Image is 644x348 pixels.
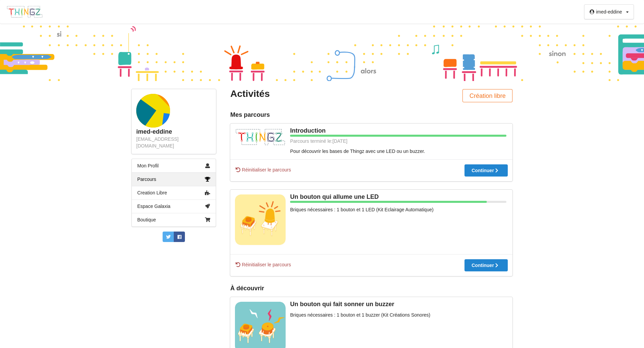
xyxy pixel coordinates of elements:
[230,88,366,100] div: Activités
[132,159,216,172] a: Mon Profil
[235,148,508,155] div: Pour découvrir les bases de Thingz avec une LED ou un buzzer.
[235,127,508,135] div: Introduction
[136,136,211,149] div: [EMAIL_ADDRESS][DOMAIN_NAME]
[132,186,216,199] a: Creation Libre
[235,312,508,318] div: Briques nécessaires : 1 bouton et 1 buzzer (Kit Créations Sonores)
[472,263,501,268] div: Continuer
[235,166,291,173] span: Réinitialiser le parcours
[464,259,508,271] button: Continuer
[132,172,216,186] a: Parcours
[235,193,508,201] div: Un bouton qui allume une LED
[235,128,286,146] img: thingz_logo.png
[230,285,512,292] div: À découvrir
[235,261,291,268] span: Réinitialiser le parcours
[235,194,286,245] img: bouton_led.jpg
[235,300,508,308] div: Un bouton qui fait sonner un buzzer
[230,111,512,119] div: Mes parcours
[472,168,501,173] div: Continuer
[235,206,508,213] div: Briques nécessaires : 1 bouton et 1 LED (Kit Eclairage Automatique)
[596,9,622,14] div: imed-eddine
[132,213,216,226] a: Boutique
[462,89,512,102] button: Création libre
[235,138,506,144] div: Parcours terminé le: [DATE]
[136,128,211,136] div: imed-eddine
[6,5,43,18] img: thingz_logo.png
[132,199,216,213] a: Espace Galaxia
[464,164,508,177] button: Continuer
